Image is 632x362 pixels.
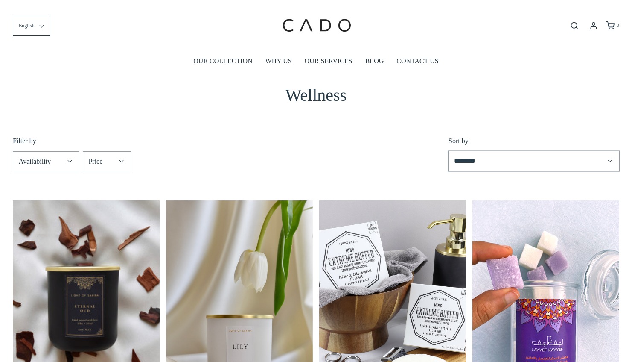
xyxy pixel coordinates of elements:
[88,156,102,167] span: Price
[13,152,79,171] summary: Availability
[19,156,51,167] span: Availability
[19,22,35,30] span: English
[365,51,384,71] a: BLOG
[193,51,252,71] a: OUR COLLECTION
[280,6,352,45] img: cadogifting
[83,152,131,171] summary: Price
[396,51,438,71] a: CONTACT US
[13,138,435,144] p: Filter by
[265,51,292,71] a: WHY US
[567,21,582,30] button: Open search bar
[449,138,619,144] label: Sort by
[13,84,619,106] h2: Wellness
[13,16,50,36] button: English
[305,51,352,71] a: OUR SERVICES
[617,22,619,28] span: 0
[605,21,619,30] a: 0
